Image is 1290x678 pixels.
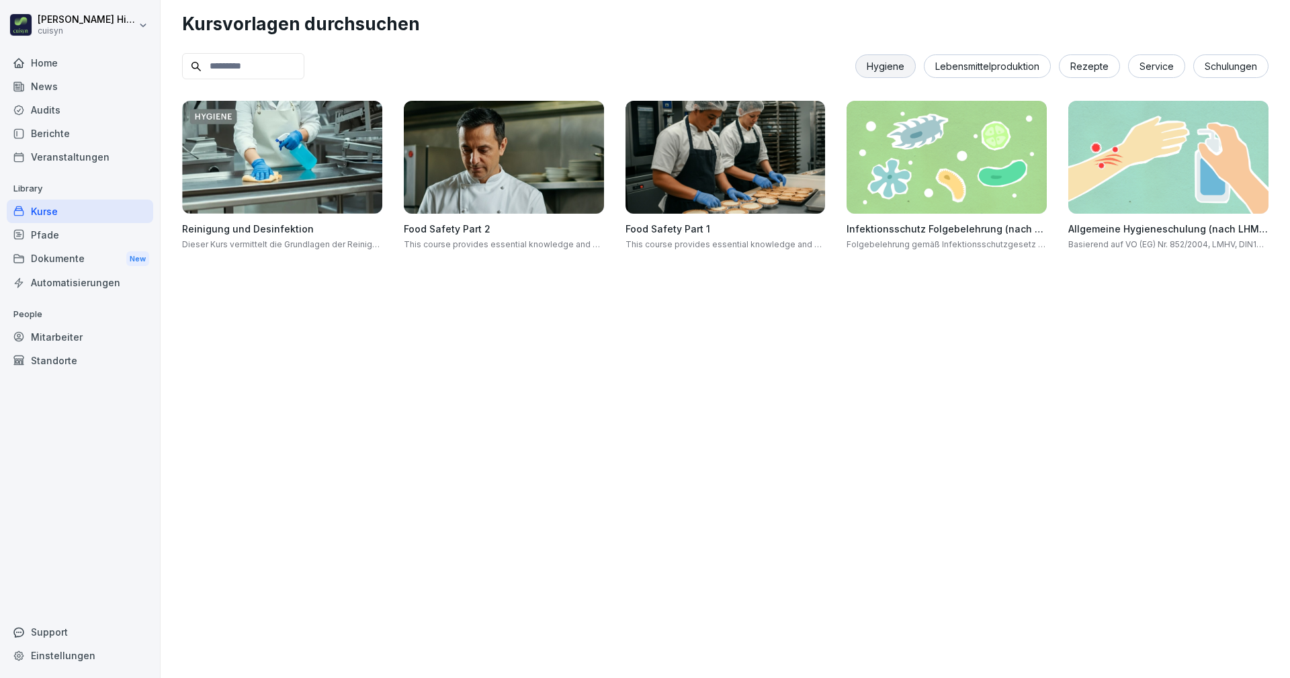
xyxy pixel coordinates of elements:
[626,101,826,214] img: azkf4rt9fjv8ktem2r20o1ft.png
[404,239,604,251] p: This course provides essential knowledge and practical steps to ensure food safety and hygiene in...
[7,98,153,122] a: Audits
[7,247,153,271] div: Dokumente
[847,101,1047,214] img: tgff07aey9ahi6f4hltuk21p.png
[7,51,153,75] a: Home
[182,239,382,251] p: Dieser Kurs vermittelt die Grundlagen der Reinigung und Desinfektion in der Lebensmittelproduktion.
[7,247,153,271] a: DokumenteNew
[38,14,136,26] p: [PERSON_NAME] Hillebrand
[7,122,153,145] a: Berichte
[847,222,1047,236] h4: Infektionsschutz Folgebelehrung (nach §43 IfSG)
[7,304,153,325] p: People
[404,101,604,214] img: idy8elroa8tdh8pf64fhm0tv.png
[7,75,153,98] a: News
[626,222,826,236] h4: Food Safety Part 1
[38,26,136,36] p: cuisyn
[7,145,153,169] a: Veranstaltungen
[7,349,153,372] a: Standorte
[626,239,826,251] p: This course provides essential knowledge and practical steps to ensure food safety and hygiene in...
[404,222,604,236] h4: Food Safety Part 2
[182,222,382,236] h4: Reinigung und Desinfektion
[126,251,149,267] div: New
[855,54,916,78] div: Hygiene
[1068,239,1268,251] p: Basierend auf VO (EG) Nr. 852/2004, LMHV, DIN10514 und IFSG. Jährliche Wiederholung empfohlen. Mi...
[1128,54,1185,78] div: Service
[1193,54,1268,78] div: Schulungen
[7,620,153,644] div: Support
[7,644,153,667] a: Einstellungen
[7,325,153,349] a: Mitarbeiter
[1068,222,1268,236] h4: Allgemeine Hygieneschulung (nach LHMV §4)
[182,11,1268,37] h1: Kursvorlagen durchsuchen
[7,200,153,223] a: Kurse
[7,178,153,200] p: Library
[1059,54,1120,78] div: Rezepte
[924,54,1051,78] div: Lebensmittelproduktion
[7,271,153,294] a: Automatisierungen
[1068,101,1268,214] img: gxsnf7ygjsfsmxd96jxi4ufn.png
[7,223,153,247] a: Pfade
[847,239,1047,251] p: Folgebelehrung gemäß Infektionsschutzgesetz §43 IfSG. Diese Schulung ist nur gültig in Kombinatio...
[182,101,382,214] img: hqs2rtymb8uaablm631q6ifx.png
